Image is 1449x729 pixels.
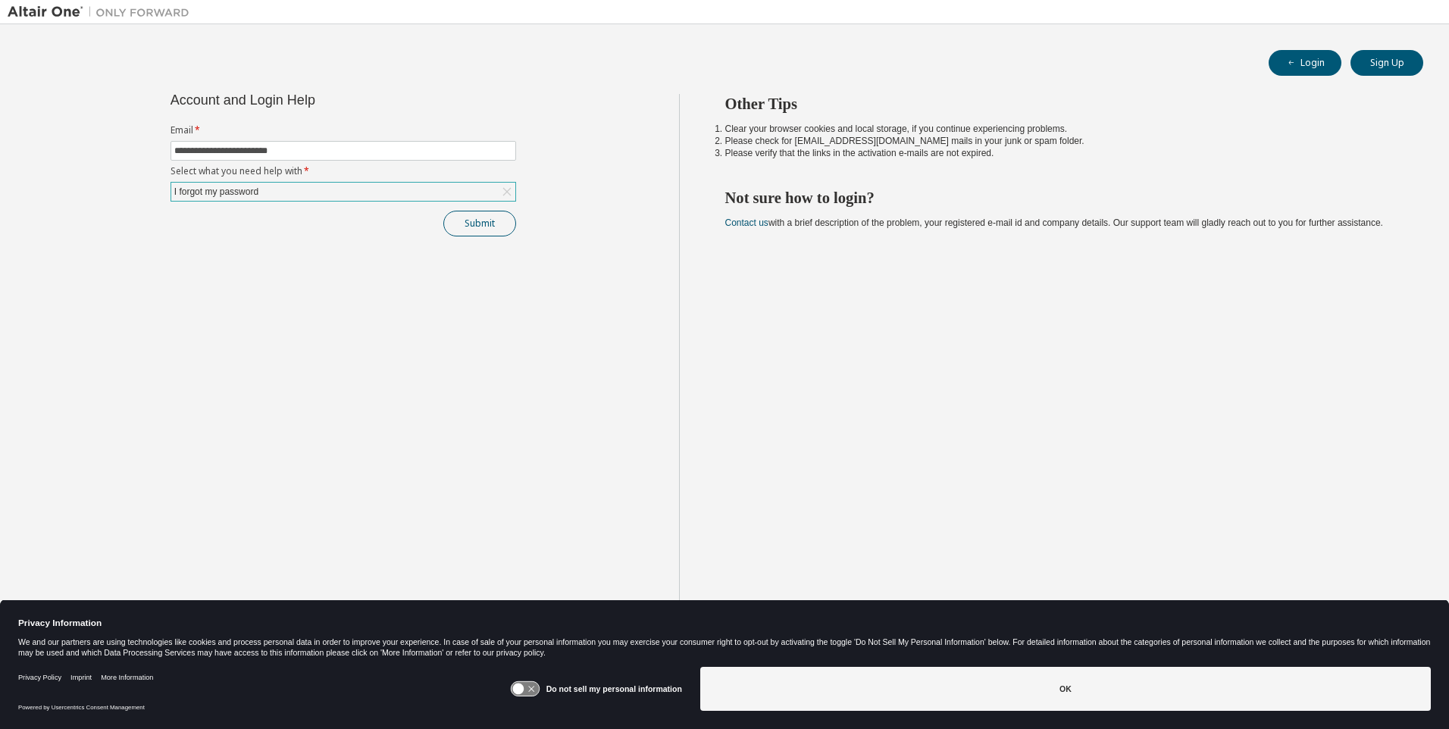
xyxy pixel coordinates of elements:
[171,165,516,177] label: Select what you need help with
[171,94,447,106] div: Account and Login Help
[725,147,1397,159] li: Please verify that the links in the activation e-mails are not expired.
[1269,50,1341,76] button: Login
[725,123,1397,135] li: Clear your browser cookies and local storage, if you continue experiencing problems.
[443,211,516,236] button: Submit
[172,183,261,200] div: I forgot my password
[171,183,515,201] div: I forgot my password
[725,217,1383,228] span: with a brief description of the problem, your registered e-mail id and company details. Our suppo...
[725,188,1397,208] h2: Not sure how to login?
[1350,50,1423,76] button: Sign Up
[725,217,768,228] a: Contact us
[171,124,516,136] label: Email
[725,94,1397,114] h2: Other Tips
[725,135,1397,147] li: Please check for [EMAIL_ADDRESS][DOMAIN_NAME] mails in your junk or spam folder.
[8,5,197,20] img: Altair One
